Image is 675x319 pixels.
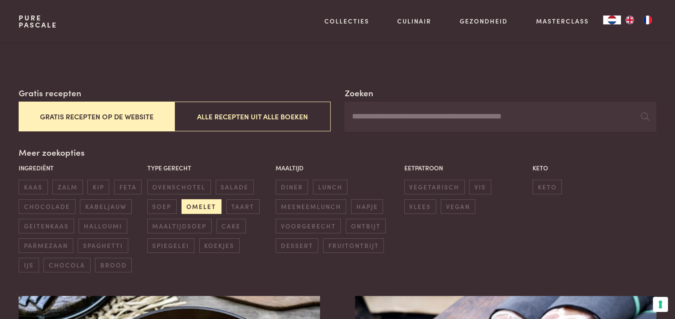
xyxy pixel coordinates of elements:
span: ontbijt [346,219,386,233]
span: ovenschotel [147,180,211,194]
span: feta [114,180,142,194]
span: omelet [182,199,221,214]
span: koekjes [199,238,240,253]
a: Masterclass [536,16,589,26]
ul: Language list [621,16,656,24]
span: vis [469,180,491,194]
span: ijs [19,258,39,272]
span: meeneemlunch [276,199,346,214]
span: kabeljauw [80,199,131,214]
aside: Language selected: Nederlands [603,16,656,24]
a: Collecties [324,16,369,26]
span: dessert [276,238,318,253]
p: Keto [533,163,656,173]
span: voorgerecht [276,219,341,233]
span: fruitontbijt [323,238,384,253]
span: vlees [404,199,436,214]
button: Uw voorkeuren voor toestemming voor trackingtechnologieën [653,297,668,312]
p: Maaltijd [276,163,399,173]
span: zalm [52,180,83,194]
span: kaas [19,180,47,194]
a: FR [639,16,656,24]
span: chocolade [19,199,75,214]
a: EN [621,16,639,24]
label: Zoeken [344,87,373,99]
label: Gratis recepten [19,87,81,99]
p: Type gerecht [147,163,271,173]
span: lunch [313,180,347,194]
span: geitenkaas [19,219,74,233]
span: salade [216,180,254,194]
p: Eetpatroon [404,163,528,173]
span: soep [147,199,177,214]
span: parmezaan [19,238,73,253]
span: spaghetti [78,238,128,253]
span: brood [95,258,132,272]
a: Gezondheid [460,16,508,26]
span: keto [533,180,562,194]
span: hapje [351,199,383,214]
button: Alle recepten uit alle boeken [174,102,330,131]
span: vegetarisch [404,180,465,194]
span: kip [87,180,109,194]
div: Language [603,16,621,24]
span: spiegelei [147,238,194,253]
a: Culinair [397,16,431,26]
button: Gratis recepten op de website [19,102,174,131]
span: chocola [43,258,90,272]
p: Ingrediënt [19,163,142,173]
a: NL [603,16,621,24]
span: diner [276,180,308,194]
span: taart [226,199,260,214]
span: maaltijdsoep [147,219,212,233]
a: PurePascale [19,14,57,28]
span: vegan [441,199,475,214]
span: cake [217,219,246,233]
span: halloumi [79,219,127,233]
